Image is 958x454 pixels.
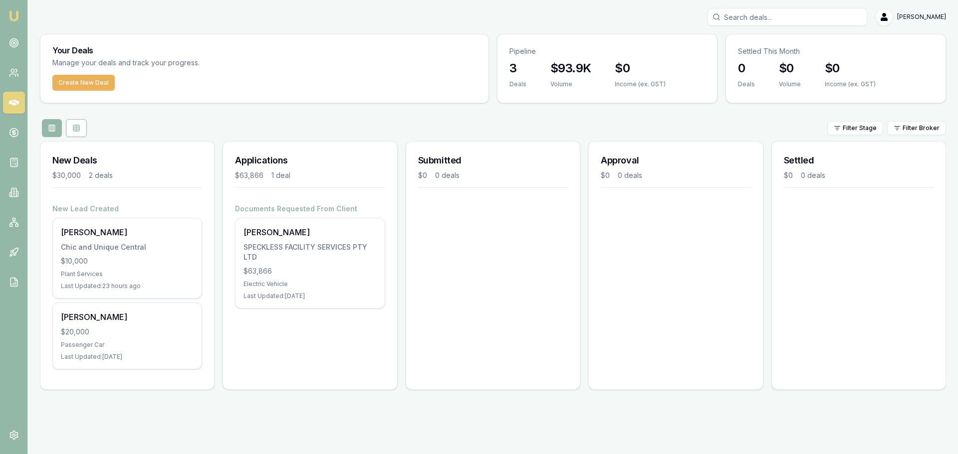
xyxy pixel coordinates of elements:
h4: Documents Requested From Client [235,204,385,214]
div: Volume [550,80,591,88]
div: Deals [509,80,526,88]
div: 2 deals [89,170,113,180]
input: Search deals [708,8,867,26]
div: $0 [601,170,610,180]
div: $63,866 [235,170,263,180]
p: Manage your deals and track your progress. [52,57,308,69]
span: Filter Stage [843,124,877,132]
h4: New Lead Created [52,204,202,214]
h3: $93.9K [550,60,591,76]
div: Plant Services [61,270,194,278]
div: $63,866 [243,266,376,276]
div: 1 deal [271,170,290,180]
h3: $0 [825,60,876,76]
div: [PERSON_NAME] [61,311,194,323]
button: Create New Deal [52,75,115,91]
h3: Applications [235,153,385,167]
button: Filter Stage [827,121,883,135]
div: 0 deals [801,170,825,180]
button: Filter Broker [887,121,946,135]
div: $0 [784,170,793,180]
h3: Submitted [418,153,568,167]
div: $10,000 [61,256,194,266]
div: Income (ex. GST) [825,80,876,88]
div: Volume [779,80,801,88]
h3: 0 [738,60,755,76]
div: SPECKLESS FACILITY SERVICES PTY LTD [243,242,376,262]
img: emu-icon-u.png [8,10,20,22]
div: $0 [418,170,427,180]
div: Last Updated: [DATE] [243,292,376,300]
div: Chic and Unique Central [61,242,194,252]
h3: New Deals [52,153,202,167]
div: 0 deals [435,170,460,180]
div: Passenger Car [61,341,194,349]
span: [PERSON_NAME] [897,13,946,21]
div: [PERSON_NAME] [243,226,376,238]
h3: Approval [601,153,750,167]
div: Last Updated: 23 hours ago [61,282,194,290]
div: $30,000 [52,170,81,180]
div: Electric Vehicle [243,280,376,288]
div: Deals [738,80,755,88]
div: $20,000 [61,327,194,337]
div: 0 deals [618,170,642,180]
p: Pipeline [509,46,705,56]
div: [PERSON_NAME] [61,226,194,238]
h3: Settled [784,153,934,167]
h3: $0 [779,60,801,76]
h3: 3 [509,60,526,76]
div: Income (ex. GST) [615,80,666,88]
p: Settled This Month [738,46,934,56]
div: Last Updated: [DATE] [61,353,194,361]
h3: Your Deals [52,46,477,54]
span: Filter Broker [903,124,940,132]
h3: $0 [615,60,666,76]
